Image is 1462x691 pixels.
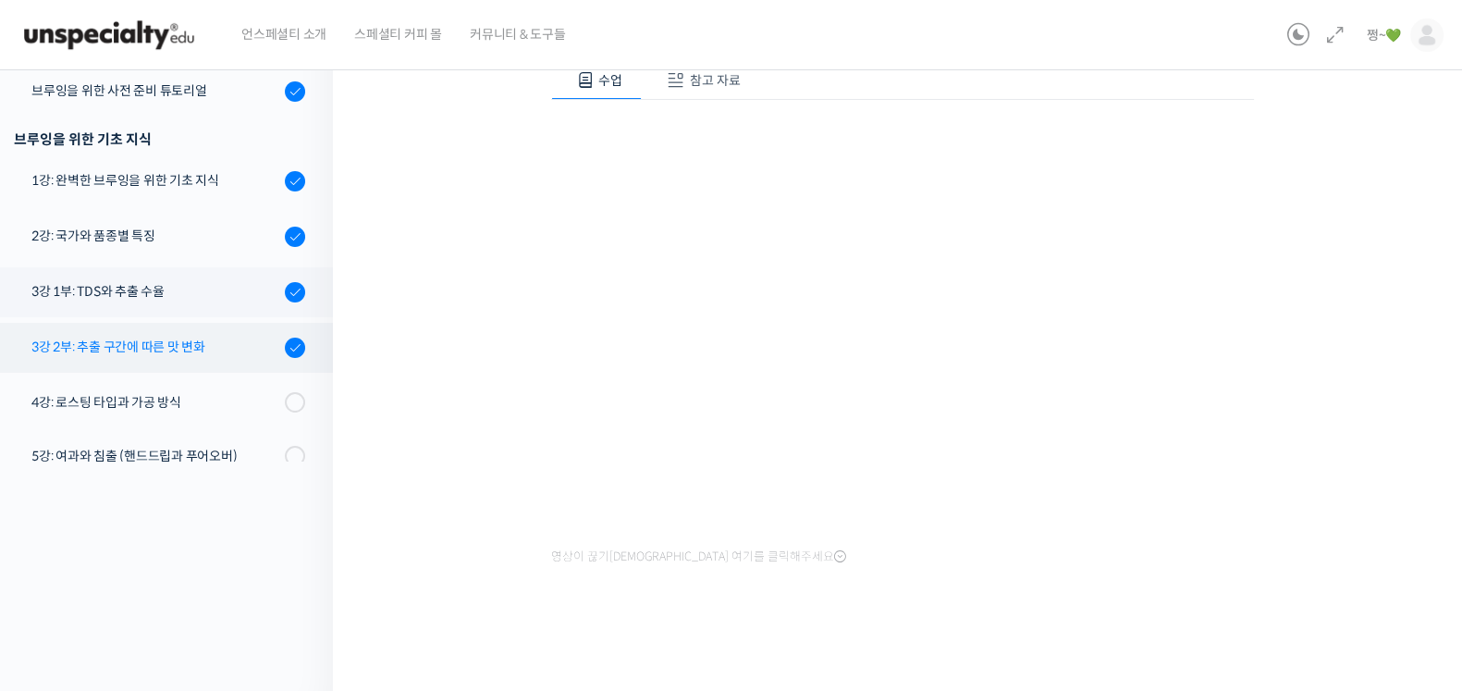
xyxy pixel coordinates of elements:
div: 3강 2부: 추출 구간에 따른 맛 변화 [31,337,279,357]
span: 대화 [169,566,191,581]
div: 2강: 국가와 품종별 특징 [31,226,279,246]
span: 쩡~💚 [1367,27,1401,43]
a: 설정 [239,537,355,584]
div: 4강: 로스팅 타입과 가공 방식 [31,392,279,413]
span: 설정 [286,565,308,580]
div: 브루잉을 위한 사전 준비 튜토리얼 [31,80,279,101]
span: 영상이 끊기[DEMOGRAPHIC_DATA] 여기를 클릭해주세요 [551,549,846,564]
div: 브루잉을 위한 기초 지식 [14,127,305,152]
span: 홈 [58,565,69,580]
span: 수업 [598,72,622,89]
div: 5강: 여과와 침출 (핸드드립과 푸어오버) [31,446,279,466]
div: 1강: 완벽한 브루잉을 위한 기초 지식 [31,170,279,191]
span: 참고 자료 [690,72,741,89]
a: 대화 [122,537,239,584]
a: 홈 [6,537,122,584]
div: 3강 1부: TDS와 추출 수율 [31,281,279,302]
